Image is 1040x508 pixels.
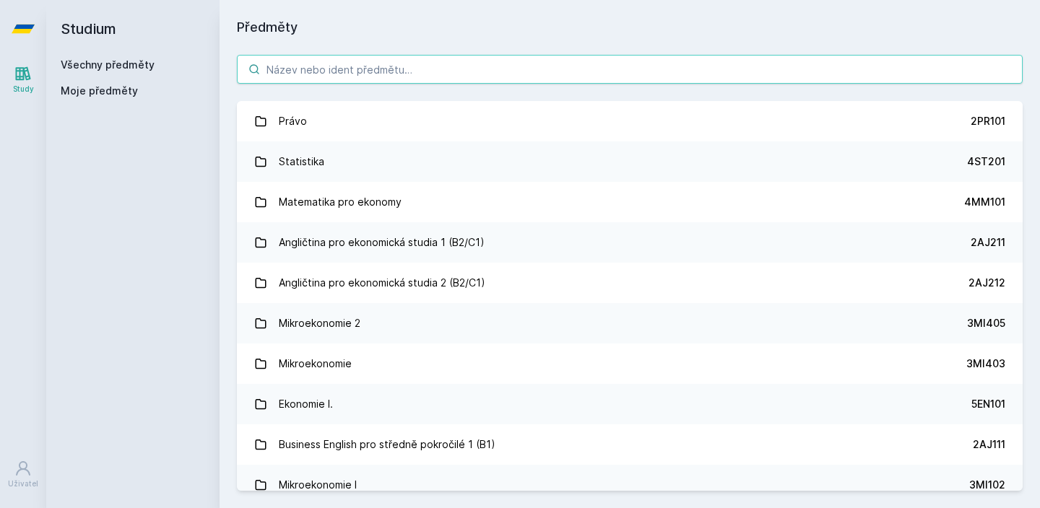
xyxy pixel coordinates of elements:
input: Název nebo ident předmětu… [237,55,1023,84]
a: Statistika 4ST201 [237,141,1023,182]
a: Mikroekonomie 2 3MI405 [237,303,1023,343]
div: 2PR101 [971,114,1005,128]
a: Právo 2PR101 [237,101,1023,141]
a: Ekonomie I. 5EN101 [237,384,1023,424]
div: 5EN101 [971,397,1005,411]
a: Study [3,58,43,102]
div: Ekonomie I. [279,390,333,419]
div: 3MI405 [967,316,1005,330]
span: Moje předměty [61,84,138,98]
div: Study [13,84,34,95]
a: Matematika pro ekonomy 4MM101 [237,182,1023,222]
div: Angličtina pro ekonomická studia 1 (B2/C1) [279,228,485,257]
div: Uživatel [8,478,38,489]
div: 4MM101 [964,195,1005,209]
a: Mikroekonomie 3MI403 [237,343,1023,384]
a: Angličtina pro ekonomická studia 2 (B2/C1) 2AJ212 [237,263,1023,303]
div: Statistika [279,147,324,176]
div: 4ST201 [967,154,1005,169]
div: Mikroekonomie [279,349,352,378]
a: Všechny předměty [61,58,155,71]
div: Matematika pro ekonomy [279,188,402,216]
div: Business English pro středně pokročilé 1 (B1) [279,430,495,459]
div: 2AJ211 [971,235,1005,250]
div: 3MI403 [966,356,1005,371]
div: Angličtina pro ekonomická studia 2 (B2/C1) [279,268,485,297]
a: Business English pro středně pokročilé 1 (B1) 2AJ111 [237,424,1023,465]
h1: Předměty [237,17,1023,38]
div: 3MI102 [969,478,1005,492]
a: Uživatel [3,452,43,496]
div: 2AJ111 [973,437,1005,452]
div: Právo [279,107,307,136]
a: Mikroekonomie I 3MI102 [237,465,1023,505]
a: Angličtina pro ekonomická studia 1 (B2/C1) 2AJ211 [237,222,1023,263]
div: 2AJ212 [968,276,1005,290]
div: Mikroekonomie 2 [279,309,360,338]
div: Mikroekonomie I [279,470,357,499]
